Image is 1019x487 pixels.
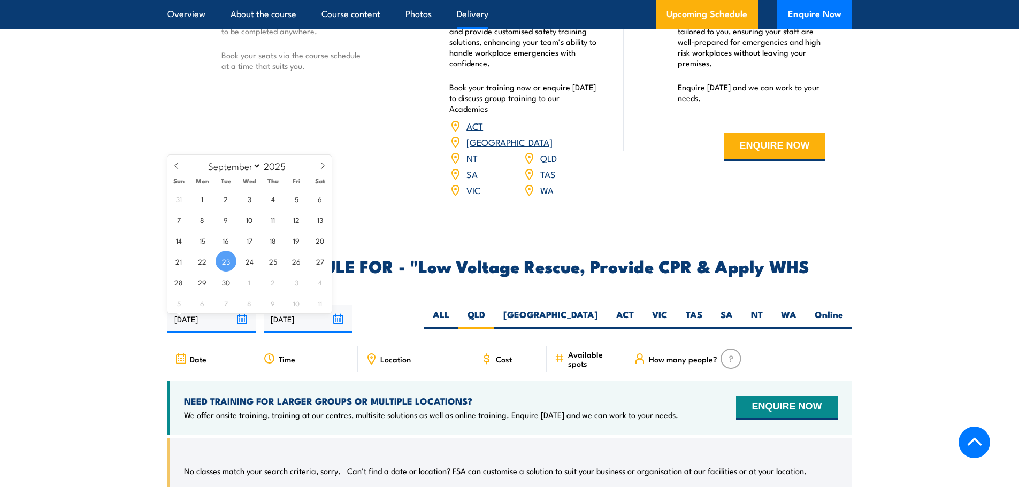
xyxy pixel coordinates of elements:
span: September 9, 2025 [216,209,236,230]
span: Sat [308,177,332,184]
span: September 29, 2025 [192,272,213,292]
span: September 19, 2025 [286,230,307,251]
p: We offer onsite training, training at our centres, multisite solutions as well as online training... [184,409,678,420]
span: October 11, 2025 [310,292,331,313]
input: To date [264,305,352,333]
span: October 8, 2025 [239,292,260,313]
a: TAS [540,167,556,180]
span: How many people? [649,354,717,364]
span: September 10, 2025 [239,209,260,230]
span: September 27, 2025 [310,251,331,272]
label: VIC [643,308,677,329]
span: September 6, 2025 [310,188,331,209]
span: October 10, 2025 [286,292,307,313]
span: September 16, 2025 [216,230,236,251]
span: October 3, 2025 [286,272,307,292]
span: Sun [167,177,191,184]
span: September 2, 2025 [216,188,236,209]
span: Tue [214,177,237,184]
p: Enquire [DATE] and we can work to your needs. [678,82,825,103]
p: No classes match your search criteria, sorry. [184,466,341,476]
button: ENQUIRE NOW [736,396,837,420]
p: Book your training now or enquire [DATE] to discuss group training to our Academies [449,82,597,114]
label: [GEOGRAPHIC_DATA] [494,308,607,329]
a: QLD [540,151,557,164]
span: September 11, 2025 [263,209,284,230]
label: QLD [458,308,494,329]
span: September 4, 2025 [263,188,284,209]
h4: NEED TRAINING FOR LARGER GROUPS OR MULTIPLE LOCATIONS? [184,395,678,407]
span: Fri [285,177,308,184]
span: October 1, 2025 [239,272,260,292]
span: September 26, 2025 [286,251,307,272]
span: September 17, 2025 [239,230,260,251]
input: Year [261,159,296,172]
span: October 9, 2025 [263,292,284,313]
span: September 22, 2025 [192,251,213,272]
span: September 15, 2025 [192,230,213,251]
p: We offer convenient nationwide training tailored to you, ensuring your staff are well-prepared fo... [678,15,825,68]
span: Cost [496,354,512,364]
span: September 8, 2025 [192,209,213,230]
span: Available spots [568,350,619,368]
span: August 31, 2025 [168,188,189,209]
span: September 5, 2025 [286,188,307,209]
span: September 24, 2025 [239,251,260,272]
span: Wed [237,177,261,184]
span: Date [190,354,206,364]
span: September 20, 2025 [310,230,331,251]
span: September 13, 2025 [310,209,331,230]
span: September 23, 2025 [216,251,236,272]
span: October 2, 2025 [263,272,284,292]
span: September 30, 2025 [216,272,236,292]
span: Thu [261,177,285,184]
a: NT [466,151,478,164]
span: September 1, 2025 [192,188,213,209]
span: Time [279,354,295,364]
input: From date [167,305,256,333]
span: October 5, 2025 [168,292,189,313]
p: Book your seats via the course schedule at a time that suits you. [221,50,369,71]
a: WA [540,183,554,196]
span: October 4, 2025 [310,272,331,292]
h2: UPCOMING SCHEDULE FOR - "Low Voltage Rescue, Provide CPR & Apply WHS practices" [167,258,852,288]
label: TAS [677,308,711,329]
label: ALL [424,308,458,329]
span: September 21, 2025 [168,251,189,272]
a: [GEOGRAPHIC_DATA] [466,135,553,148]
button: ENQUIRE NOW [724,133,825,161]
p: Can’t find a date or location? FSA can customise a solution to suit your business or organisation... [347,466,807,476]
a: ACT [466,119,483,132]
span: September 18, 2025 [263,230,284,251]
a: SA [466,167,478,180]
select: Month [203,159,261,173]
p: Our Academies are located nationally and provide customised safety training solutions, enhancing ... [449,15,597,68]
label: WA [772,308,806,329]
label: SA [711,308,742,329]
span: September 14, 2025 [168,230,189,251]
a: VIC [466,183,480,196]
span: September 12, 2025 [286,209,307,230]
label: ACT [607,308,643,329]
span: September 25, 2025 [263,251,284,272]
label: Online [806,308,852,329]
span: September 28, 2025 [168,272,189,292]
span: October 7, 2025 [216,292,236,313]
span: Location [380,354,411,364]
span: September 7, 2025 [168,209,189,230]
span: October 6, 2025 [192,292,213,313]
span: Mon [190,177,214,184]
span: September 3, 2025 [239,188,260,209]
label: NT [742,308,772,329]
